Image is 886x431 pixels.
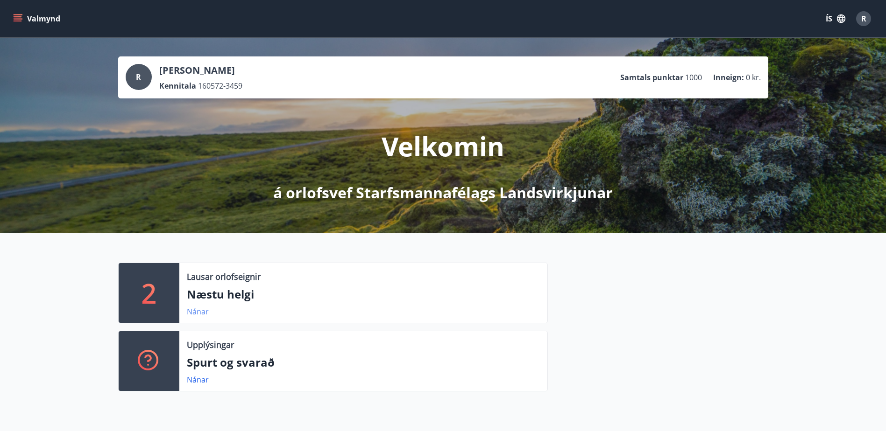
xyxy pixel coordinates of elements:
[187,355,540,370] p: Spurt og svarað
[620,72,683,83] p: Samtals punktar
[142,275,156,311] p: 2
[187,339,234,351] p: Upplýsingar
[11,10,64,27] button: menu
[198,81,242,91] span: 160572-3459
[159,64,242,77] p: [PERSON_NAME]
[136,72,141,82] span: R
[382,128,504,164] p: Velkomin
[187,306,209,317] a: Nánar
[159,81,196,91] p: Kennitala
[852,7,875,30] button: R
[187,286,540,302] p: Næstu helgi
[273,182,613,203] p: á orlofsvef Starfsmannafélags Landsvirkjunar
[685,72,702,83] span: 1000
[713,72,744,83] p: Inneign :
[821,10,851,27] button: ÍS
[746,72,761,83] span: 0 kr.
[861,14,866,24] span: R
[187,271,261,283] p: Lausar orlofseignir
[187,375,209,385] a: Nánar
